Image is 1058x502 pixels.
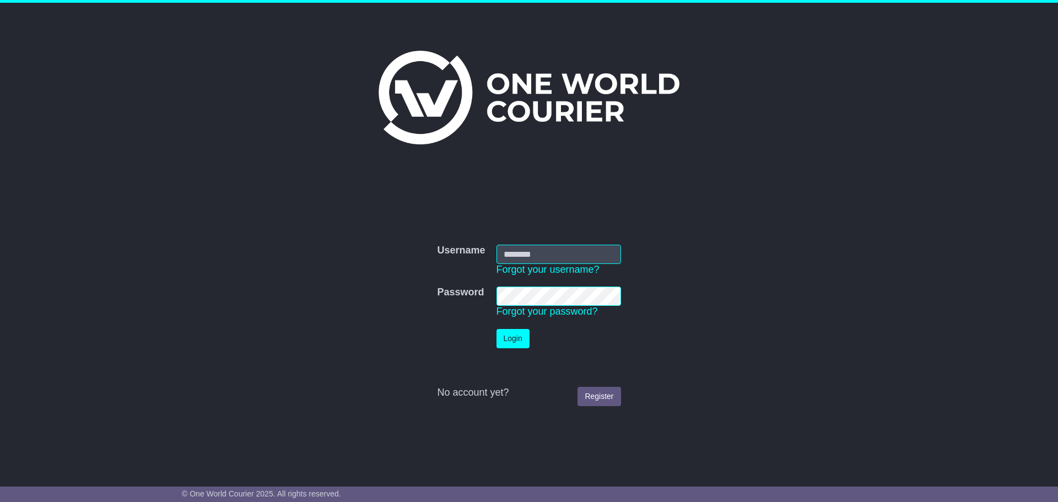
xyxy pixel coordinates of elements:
a: Forgot your username? [496,264,600,275]
label: Password [437,287,484,299]
img: One World [379,51,679,144]
label: Username [437,245,485,257]
div: No account yet? [437,387,620,399]
a: Forgot your password? [496,306,598,317]
a: Register [577,387,620,406]
span: © One World Courier 2025. All rights reserved. [182,489,341,498]
button: Login [496,329,530,348]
